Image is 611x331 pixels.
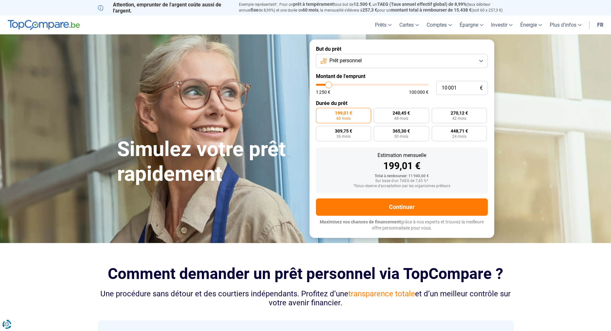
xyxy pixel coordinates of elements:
[98,265,513,283] h2: Comment demander un prêt personnel via TopCompare ?
[409,90,429,94] span: 100 000 €
[335,129,352,133] span: 309,75 €
[321,184,483,188] div: *Sous réserve d'acceptation par les organismes prêteurs
[321,174,483,179] div: Total à rembourser: 11 940,60 €
[451,129,468,133] span: 448,71 €
[393,129,410,133] span: 365,30 €
[391,7,471,13] span: montant total à rembourser de 15.438 €
[394,135,408,138] span: 30 mois
[239,2,513,13] p: Exemple représentatif : Pour un tous but de , un (taux débiteur annuel de 8,99%) et une durée de ...
[480,85,483,91] span: €
[362,7,377,13] span: 257,3 €
[8,20,80,30] img: TopCompare
[321,161,483,171] div: 199,01 €
[117,137,302,187] h1: Simulez votre prêt rapidement
[320,219,401,224] span: Maximisez vos chances de financement
[316,46,488,52] label: But du prêt
[293,2,334,7] span: prêt à tempérament
[316,73,488,79] label: Montant de l'emprunt
[395,15,423,34] a: Cartes
[98,289,513,308] div: Une procédure sans détour et des courtiers indépendants. Profitez d’une et d’un meilleur contrôle...
[348,289,415,298] span: transparence totale
[329,57,362,64] span: Prêt personnel
[546,15,585,34] a: Plus d'infos
[336,117,351,120] span: 60 mois
[336,135,351,138] span: 36 mois
[377,2,466,7] span: TAEG (Taux annuel effectif global) de 8,99%
[394,117,408,120] span: 48 mois
[316,219,488,231] p: grâce à nos experts et trouvez la meilleure offre personnalisée pour vous.
[98,2,231,14] p: Attention, emprunter de l'argent coûte aussi de l'argent.
[393,111,410,115] span: 240,45 €
[452,135,466,138] span: 24 mois
[251,7,259,13] span: fixe
[316,90,330,94] span: 1 250 €
[302,7,318,13] span: 60 mois
[423,15,456,34] a: Comptes
[452,117,466,120] span: 42 mois
[456,15,487,34] a: Épargne
[593,15,607,34] a: fr
[316,54,488,68] button: Prêt personnel
[321,153,483,158] div: Estimation mensuelle
[321,179,483,183] div: Sur base d'un TAEG de 7,45 %*
[516,15,546,34] a: Énergie
[316,198,488,216] button: Continuer
[335,111,352,115] span: 199,01 €
[316,100,488,106] label: Durée du prêt
[487,15,516,34] a: Investir
[451,111,468,115] span: 270,12 €
[353,2,371,7] span: 12.500 €
[371,15,395,34] a: Prêts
